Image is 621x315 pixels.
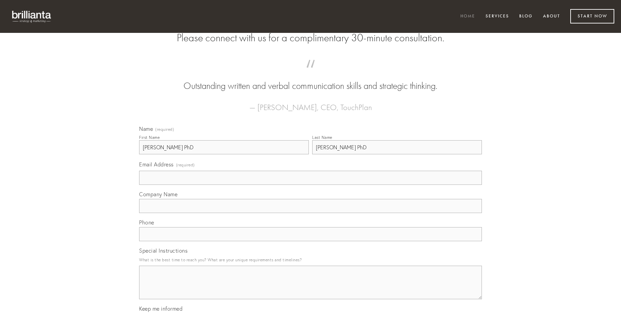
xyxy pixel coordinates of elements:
[150,66,471,93] blockquote: Outstanding written and verbal communication skills and strategic thinking.
[515,11,537,22] a: Blog
[139,247,188,254] span: Special Instructions
[139,135,160,140] div: First Name
[155,127,174,132] span: (required)
[481,11,513,22] a: Services
[139,125,153,132] span: Name
[139,255,482,264] p: What is the best time to reach you? What are your unique requirements and timelines?
[139,32,482,44] h2: Please connect with us for a complimentary 30-minute consultation.
[539,11,565,22] a: About
[139,191,177,198] span: Company Name
[176,160,195,169] span: (required)
[139,219,154,226] span: Phone
[7,7,57,26] img: brillianta - research, strategy, marketing
[150,66,471,80] span: “
[150,93,471,114] figcaption: — [PERSON_NAME], CEO, TouchPlan
[312,135,332,140] div: Last Name
[570,9,614,23] a: Start Now
[139,305,182,312] span: Keep me informed
[139,161,174,168] span: Email Address
[456,11,480,22] a: Home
